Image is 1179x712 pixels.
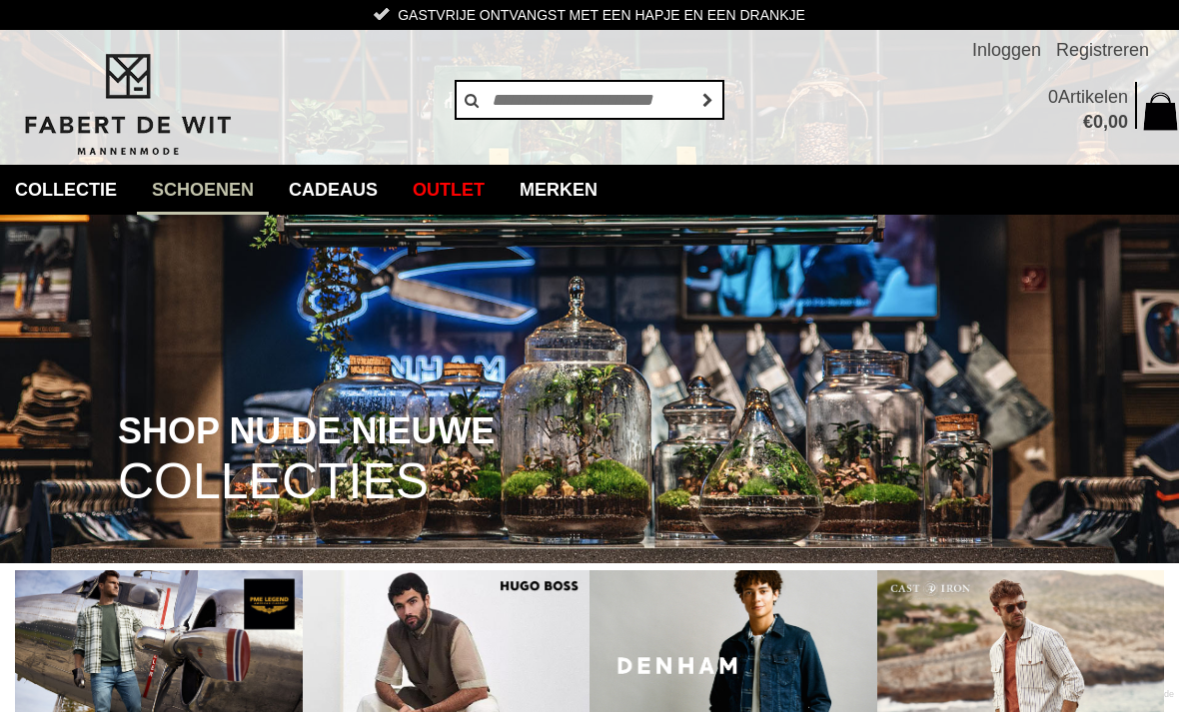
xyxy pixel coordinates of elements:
span: SHOP NU DE NIEUWE [118,412,495,450]
span: COLLECTIES [118,456,429,507]
a: Registreren [1056,30,1149,70]
img: Fabert de Wit [15,51,240,159]
a: Inloggen [972,30,1041,70]
span: 0 [1048,87,1058,107]
a: Cadeaus [274,165,393,215]
span: Artikelen [1058,87,1128,107]
span: , [1103,112,1108,132]
a: Merken [505,165,612,215]
span: € [1083,112,1093,132]
span: 0 [1093,112,1103,132]
a: Outlet [398,165,500,215]
a: Schoenen [137,165,269,215]
span: 00 [1108,112,1128,132]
